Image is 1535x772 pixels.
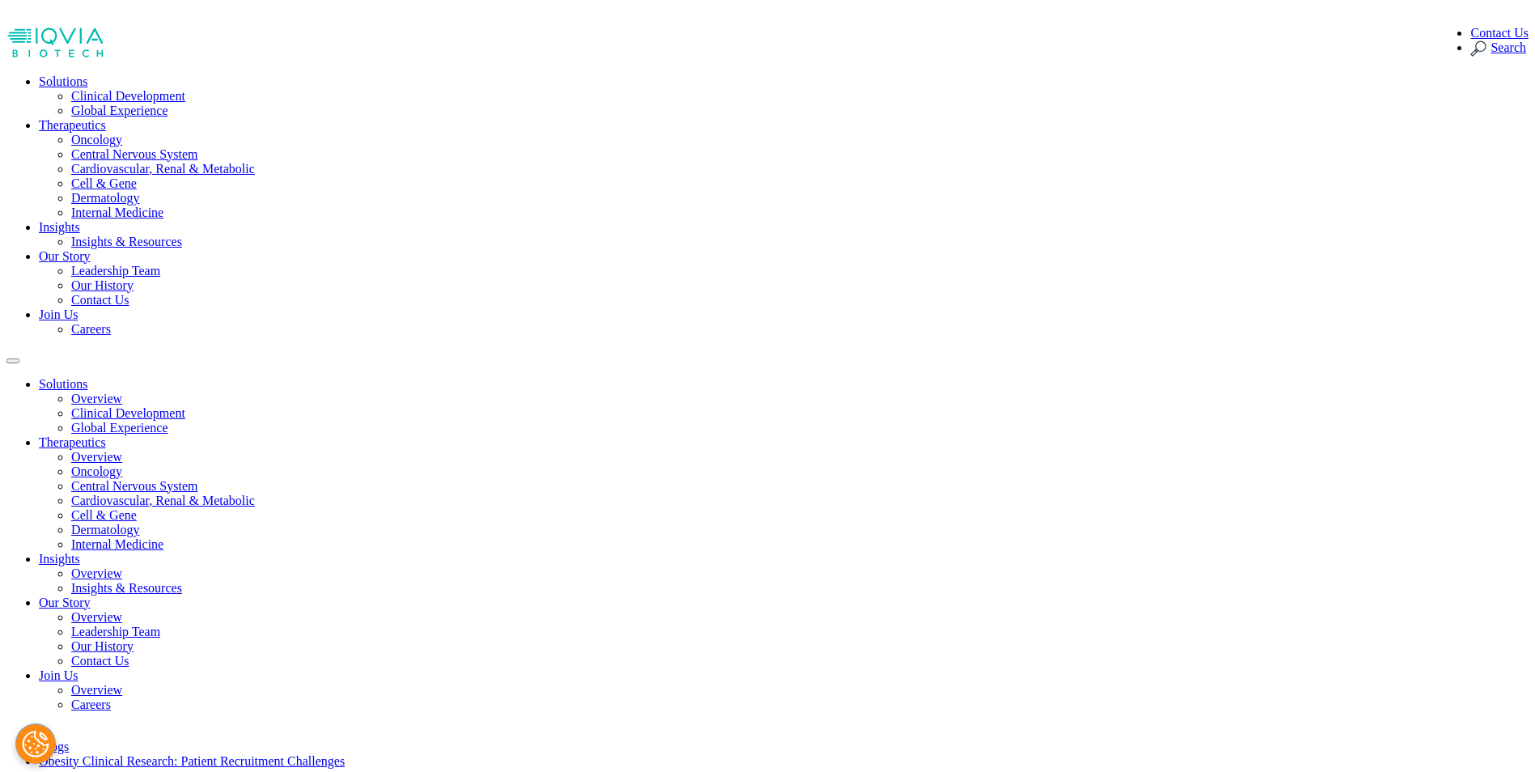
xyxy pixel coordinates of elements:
a: Solutions [39,74,87,88]
a: Central Nervous System [71,479,197,493]
a: Dermatology [71,523,139,537]
button: Cookies Settings [15,723,56,764]
img: search.svg [1470,40,1486,57]
img: biotech-logo.svg [6,26,104,58]
a: Leadership Team [71,625,160,638]
a: Leadership Team [71,264,160,278]
a: Dermatology [71,191,139,205]
a: Insights [39,552,80,566]
a: Search [1470,40,1526,54]
a: Cardiovascular, Renal & Metabolic [71,494,255,507]
a: Careers [71,322,111,336]
a: Clinical Development [71,89,185,103]
a: Global Experience [71,421,168,435]
a: Central Nervous System [71,147,197,161]
a: Overview [71,566,122,580]
a: Cell & Gene [71,508,137,522]
a: Insights & Resources [71,581,182,595]
a: Contact Us [1470,26,1529,40]
a: Join Us [39,308,78,321]
a: Therapeutics [39,118,106,132]
a: Our Story [39,249,91,263]
a: Our History [71,639,134,653]
a: Insights & Resources [71,235,182,248]
a: Our Story [39,596,91,609]
a: Cell & Gene [71,176,137,190]
a: Clinical Development [71,406,185,420]
a: Overview [71,392,122,405]
a: Oncology [71,464,122,478]
a: Overview [71,683,122,697]
a: Insights [39,220,80,234]
a: Oncology [71,133,122,146]
a: Solutions [39,377,87,391]
a: Our History [71,278,134,292]
a: Contact Us [71,293,129,307]
a: Global Experience [71,104,168,117]
a: Cardiovascular, Renal & Metabolic [71,162,255,176]
a: Careers [71,698,111,711]
a: Overview [71,450,122,464]
a: Internal Medicine [71,537,163,551]
a: Obesity Clinical Research: Patient Recruitment Challenges [39,754,345,768]
a: Therapeutics [39,435,106,449]
a: Join Us [39,668,78,682]
a: Internal Medicine [71,206,163,219]
a: Overview [71,610,122,624]
a: Contact Us [71,654,129,668]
